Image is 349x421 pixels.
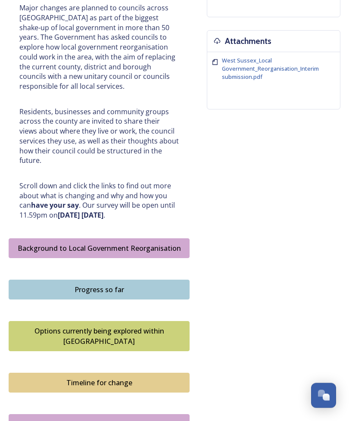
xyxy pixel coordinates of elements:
[9,321,190,352] button: Options currently being explored within West Sussex
[13,243,185,254] div: Background to Local Government Reorganisation
[222,57,319,81] span: West Sussex_Local Government_Reorganisation_Interim submission.pdf
[19,3,179,91] p: Major changes are planned to councils across [GEOGRAPHIC_DATA] as part of the biggest shake-up of...
[9,280,190,300] button: Progress so far
[58,211,80,220] strong: [DATE]
[13,285,185,295] div: Progress so far
[9,239,190,259] button: Background to Local Government Reorganisation
[13,378,185,388] div: Timeline for change
[19,181,179,221] p: Scroll down and click the links to find out more about what is changing and why and how you can ....
[31,201,79,210] strong: have your say
[311,383,336,408] button: Open Chat
[19,107,179,166] p: Residents, businesses and community groups across the county are invited to share their views abo...
[13,326,185,347] div: Options currently being explored within [GEOGRAPHIC_DATA]
[9,373,190,393] button: Timeline for change
[81,211,103,220] strong: [DATE]
[225,35,271,48] h3: Attachments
